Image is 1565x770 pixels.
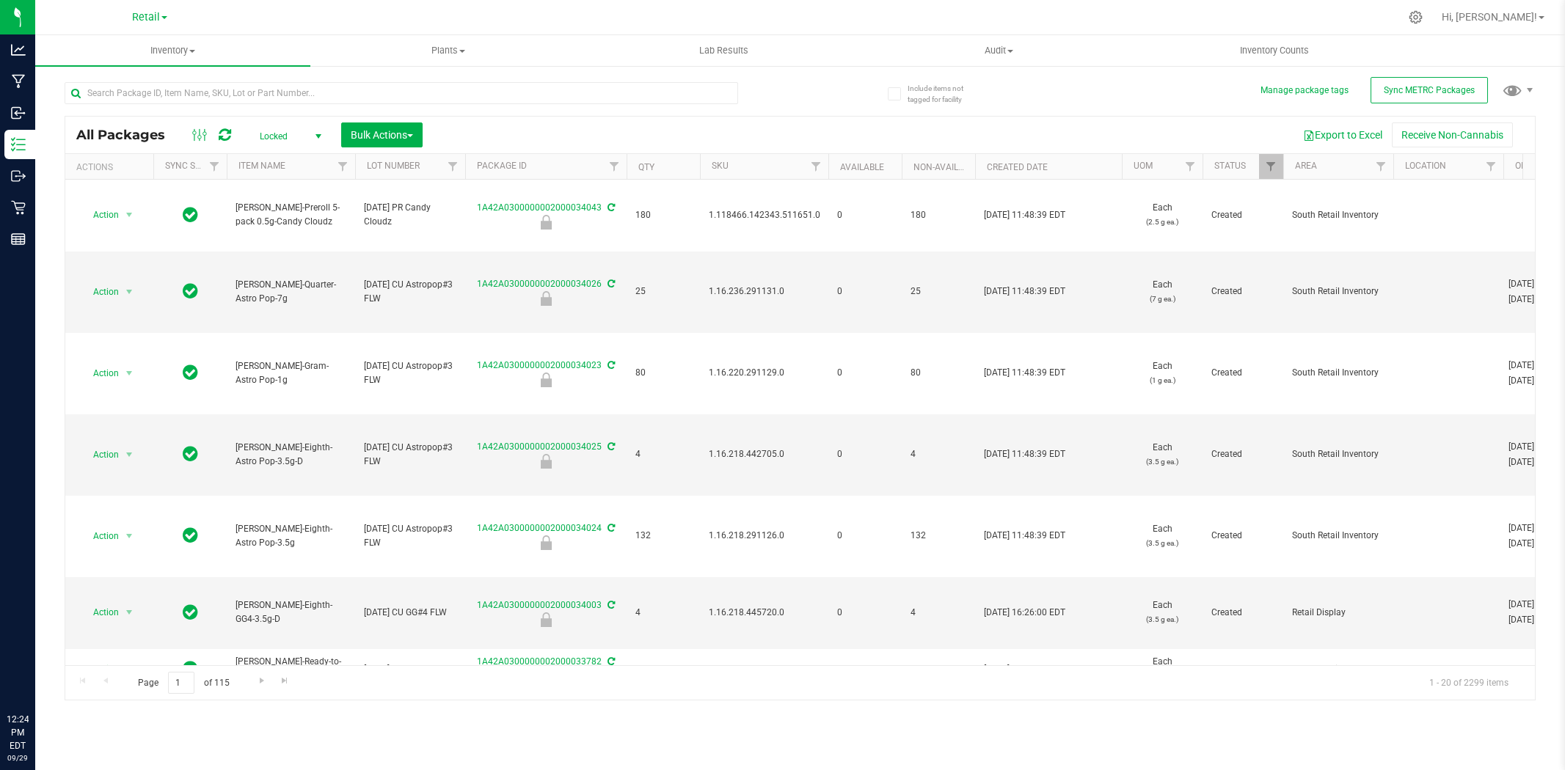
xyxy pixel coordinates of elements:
[251,672,272,692] a: Go to the next page
[908,83,981,105] span: Include items not tagged for facility
[1211,208,1274,222] span: Created
[1292,529,1385,543] span: South Retail Inventory
[463,373,629,387] div: Newly Received
[463,454,629,469] div: Newly Received
[984,529,1065,543] span: [DATE] 11:48:39 EDT
[120,659,139,679] span: select
[76,162,147,172] div: Actions
[605,441,615,452] span: Sync from Compliance System
[236,201,346,229] span: [PERSON_NAME]-Preroll 5-pack 0.5g-Candy Cloudz
[837,447,893,461] span: 0
[709,366,820,380] span: 1.16.220.291129.0
[911,208,966,222] span: 180
[1407,10,1425,24] div: Manage settings
[1442,11,1537,23] span: Hi, [PERSON_NAME]!
[862,44,1136,57] span: Audit
[11,43,26,57] inline-svg: Analytics
[1292,606,1385,620] span: Retail Display
[1131,536,1194,550] p: (3.5 g ea.)
[837,529,893,543] span: 0
[911,366,966,380] span: 80
[1220,44,1329,57] span: Inventory Counts
[341,122,423,147] button: Bulk Actions
[1137,35,1412,66] a: Inventory Counts
[1131,201,1194,229] span: Each
[709,529,820,543] span: 1.16.218.291126.0
[1371,77,1488,103] button: Sync METRC Packages
[7,713,29,752] p: 12:24 PM EDT
[7,752,29,763] p: 09/29
[1292,366,1385,380] span: South Retail Inventory
[605,279,615,289] span: Sync from Compliance System
[1131,292,1194,306] p: (7 g ea.)
[861,35,1137,66] a: Audit
[35,35,310,66] a: Inventory
[638,162,654,172] a: Qty
[238,161,285,171] a: Item Name
[913,162,979,172] a: Non-Available
[183,205,198,225] span: In Sync
[65,82,738,104] input: Search Package ID, Item Name, SKU, Lot or Part Number...
[364,359,456,387] span: [DATE] CU Astropop#3 FLW
[183,602,198,623] span: In Sync
[364,522,456,550] span: [DATE] CU Astropop#3 FLW
[1211,662,1274,676] span: Created
[463,291,629,306] div: Newly Received
[463,612,629,627] div: Newly Received
[1211,447,1274,461] span: Created
[1211,529,1274,543] span: Created
[1292,447,1385,461] span: South Retail Inventory
[183,281,198,301] span: In Sync
[1131,359,1194,387] span: Each
[236,598,346,626] span: [PERSON_NAME]-Eighth-GG4-3.5g-D
[76,127,180,143] span: All Packages
[120,205,139,225] span: select
[1295,161,1317,171] a: Area
[364,201,456,229] span: [DATE] PR Candy Cloudz
[1261,84,1349,97] button: Manage package tags
[1211,366,1274,380] span: Created
[911,447,966,461] span: 4
[120,363,139,384] span: select
[477,523,602,533] a: 1A42A0300000002000034024
[1131,278,1194,306] span: Each
[605,656,615,667] span: Sync from Compliance System
[635,529,691,543] span: 132
[236,522,346,550] span: [PERSON_NAME]-Eighth-Astro Pop-3.5g
[11,232,26,246] inline-svg: Reports
[804,154,828,179] a: Filter
[1211,285,1274,298] span: Created
[120,282,139,302] span: select
[364,606,456,620] span: [DATE] CU GG#4 FLW
[605,360,615,370] span: Sync from Compliance System
[1134,161,1153,171] a: UOM
[837,366,893,380] span: 0
[709,662,820,676] span: 1.16.129830.517637.0
[1384,85,1475,95] span: Sync METRC Packages
[1211,606,1274,620] span: Created
[709,285,820,298] span: 1.16.236.291131.0
[441,154,465,179] a: Filter
[987,162,1048,172] a: Created Date
[1292,662,1385,676] span: South Retail Inventory
[351,129,413,141] span: Bulk Actions
[840,162,884,172] a: Available
[635,366,691,380] span: 80
[274,672,296,692] a: Go to the last page
[911,285,966,298] span: 25
[1131,455,1194,469] p: (3.5 g ea.)
[984,285,1065,298] span: [DATE] 11:48:39 EDT
[635,606,691,620] span: 4
[477,202,602,213] a: 1A42A0300000002000034043
[168,672,194,694] input: 1
[984,606,1065,620] span: [DATE] 16:26:00 EDT
[635,208,691,222] span: 180
[605,202,615,213] span: Sync from Compliance System
[120,602,139,623] span: select
[236,655,346,683] span: [PERSON_NAME]-Ready-to-Roll-7g-Super Boof
[11,74,26,89] inline-svg: Manufacturing
[605,523,615,533] span: Sync from Compliance System
[477,441,602,452] a: 1A42A0300000002000034025
[984,447,1065,461] span: [DATE] 11:48:39 EDT
[712,161,729,171] a: SKU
